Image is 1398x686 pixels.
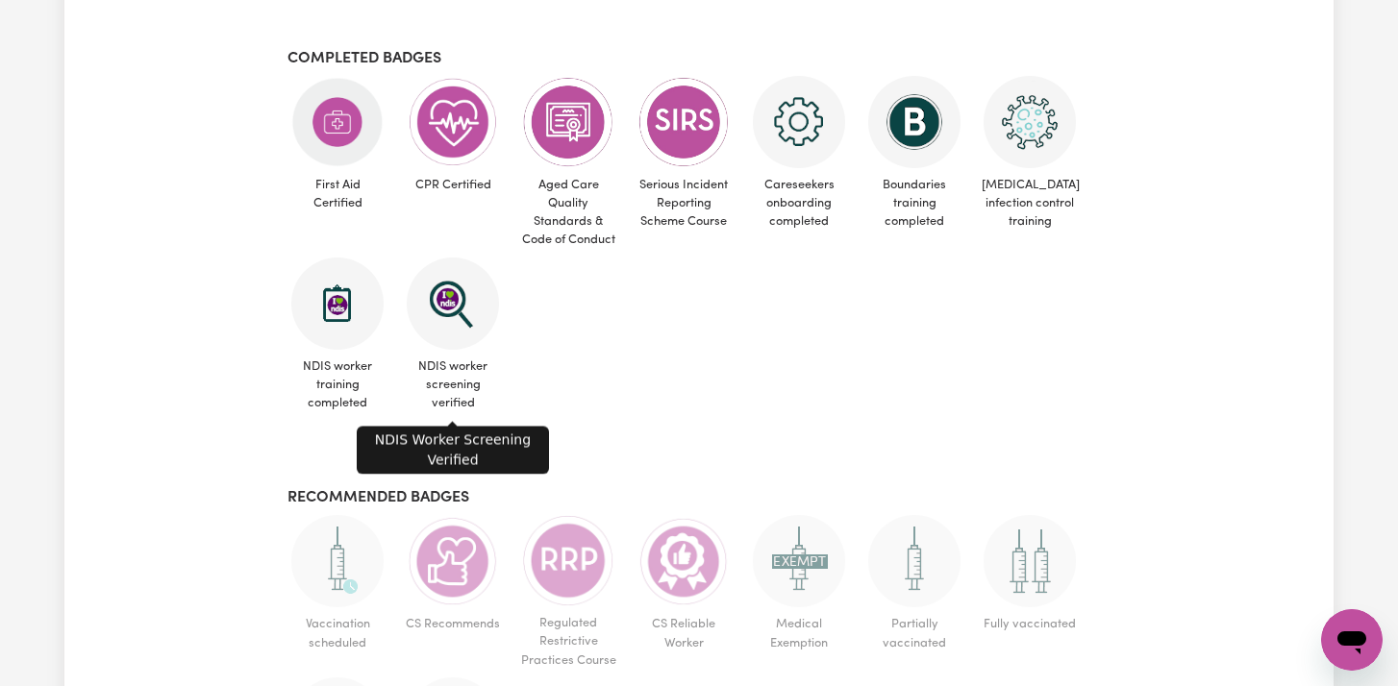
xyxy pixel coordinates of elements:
span: Medical Exemption [749,607,849,659]
span: Partially vaccinated [864,607,964,659]
span: Serious Incident Reporting Scheme Course [634,168,734,239]
span: Fully vaccinated [980,607,1080,641]
span: NDIS worker screening verified [403,350,503,421]
h3: Recommended badges [287,489,1111,507]
div: NDIS Worker Screening Verified [357,427,549,475]
iframe: Button to launch messaging window, conversation in progress [1321,609,1383,671]
span: CS Recommends [403,607,503,641]
span: CPR Certified [403,168,503,202]
img: Care and support worker has completed CPR Certification [407,76,499,168]
img: Care worker is most reliable worker [637,515,730,607]
span: NDIS worker training completed [287,350,387,421]
img: Care worker is recommended by Careseekers [407,515,499,607]
img: CS Academy: Boundaries in care and support work course completed [868,76,961,168]
span: CS Reliable Worker [634,607,734,659]
span: [MEDICAL_DATA] infection control training [980,168,1080,239]
span: Careseekers onboarding completed [749,168,849,239]
img: Worker has a medical exemption and cannot receive COVID-19 vaccine [753,515,845,607]
img: Care and support worker has booked an appointment and is waiting for the first dose of the COVID-... [291,515,384,607]
img: CS Academy: Careseekers Onboarding course completed [753,76,845,168]
img: CS Academy: Aged Care Quality Standards & Code of Conduct course completed [522,76,614,168]
span: Aged Care Quality Standards & Code of Conduct [518,168,618,257]
img: Care and support worker has received 2 doses of COVID-19 vaccine [984,515,1076,607]
img: Care and support worker has received 1 dose of the COVID-19 vaccine [868,515,961,607]
span: Regulated Restrictive Practices Course [518,606,618,677]
img: CS Academy: Serious Incident Reporting Scheme course completed [637,76,730,168]
h3: Completed badges [287,50,1111,68]
img: NDIS Worker Screening Verified [407,257,499,350]
img: CS Academy: COVID-19 Infection Control Training course completed [984,76,1076,168]
span: First Aid Certified [287,168,387,220]
img: CS Academy: Regulated Restrictive Practices course completed [522,515,614,606]
span: Vaccination scheduled [287,607,387,659]
span: Boundaries training completed [864,168,964,239]
img: CS Academy: Introduction to NDIS Worker Training course completed [291,257,384,350]
img: Care and support worker has completed First Aid Certification [291,76,384,168]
